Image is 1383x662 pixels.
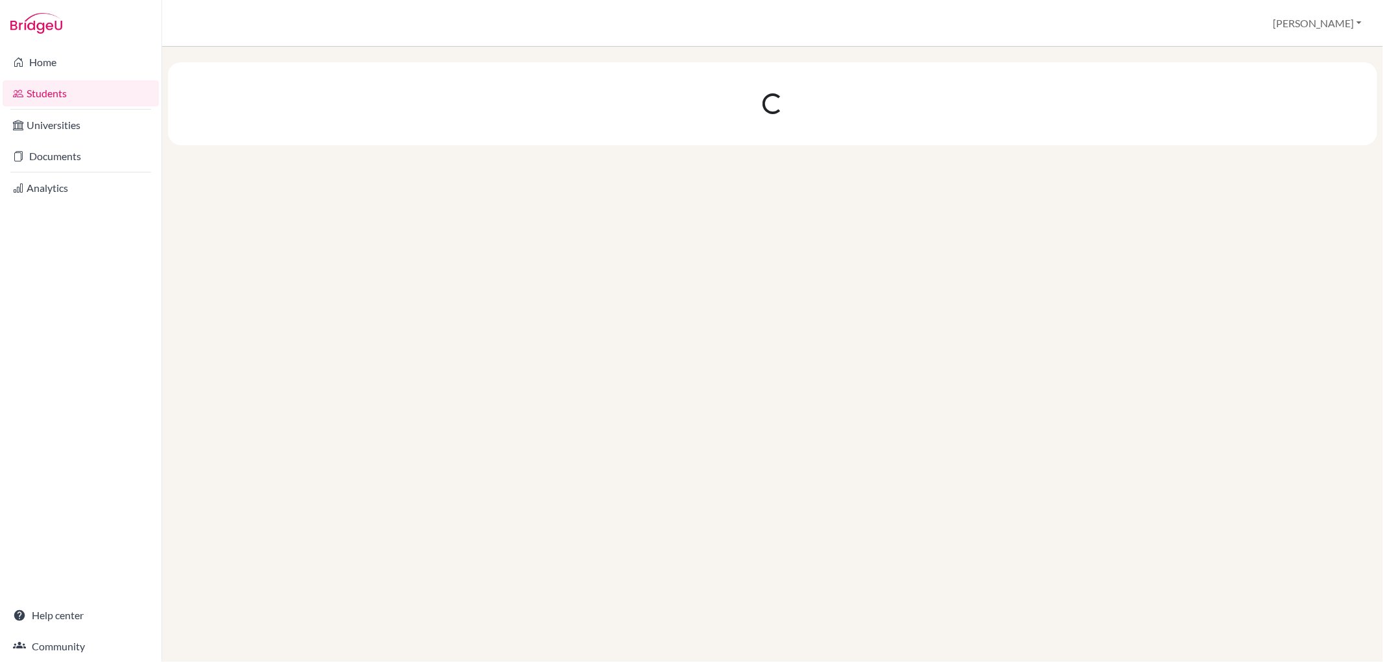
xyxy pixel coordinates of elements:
[3,49,159,75] a: Home
[3,602,159,628] a: Help center
[3,112,159,138] a: Universities
[10,13,62,34] img: Bridge-U
[3,143,159,169] a: Documents
[3,633,159,659] a: Community
[3,80,159,106] a: Students
[3,175,159,201] a: Analytics
[1267,11,1367,36] button: [PERSON_NAME]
